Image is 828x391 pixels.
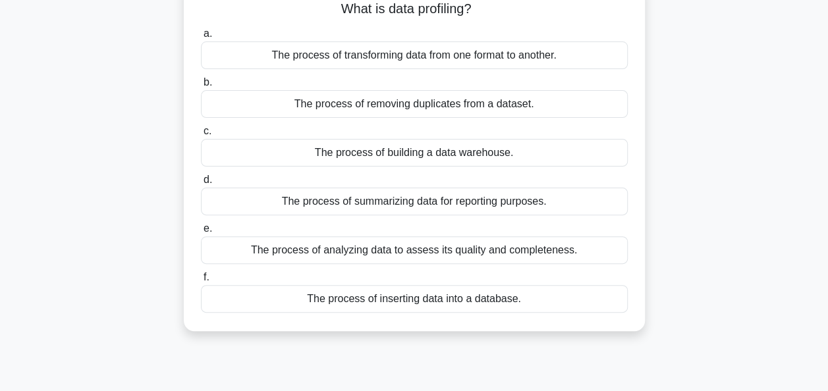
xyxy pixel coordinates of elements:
[204,222,212,234] span: e.
[201,285,628,313] div: The process of inserting data into a database.
[204,28,212,39] span: a.
[201,188,628,215] div: The process of summarizing data for reporting purposes.
[201,90,628,118] div: The process of removing duplicates from a dataset.
[204,76,212,88] span: b.
[201,139,628,167] div: The process of building a data warehouse.
[204,271,209,282] span: f.
[204,125,211,136] span: c.
[201,236,628,264] div: The process of analyzing data to assess its quality and completeness.
[204,174,212,185] span: d.
[200,1,629,18] h5: What is data profiling?
[201,41,628,69] div: The process of transforming data from one format to another.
